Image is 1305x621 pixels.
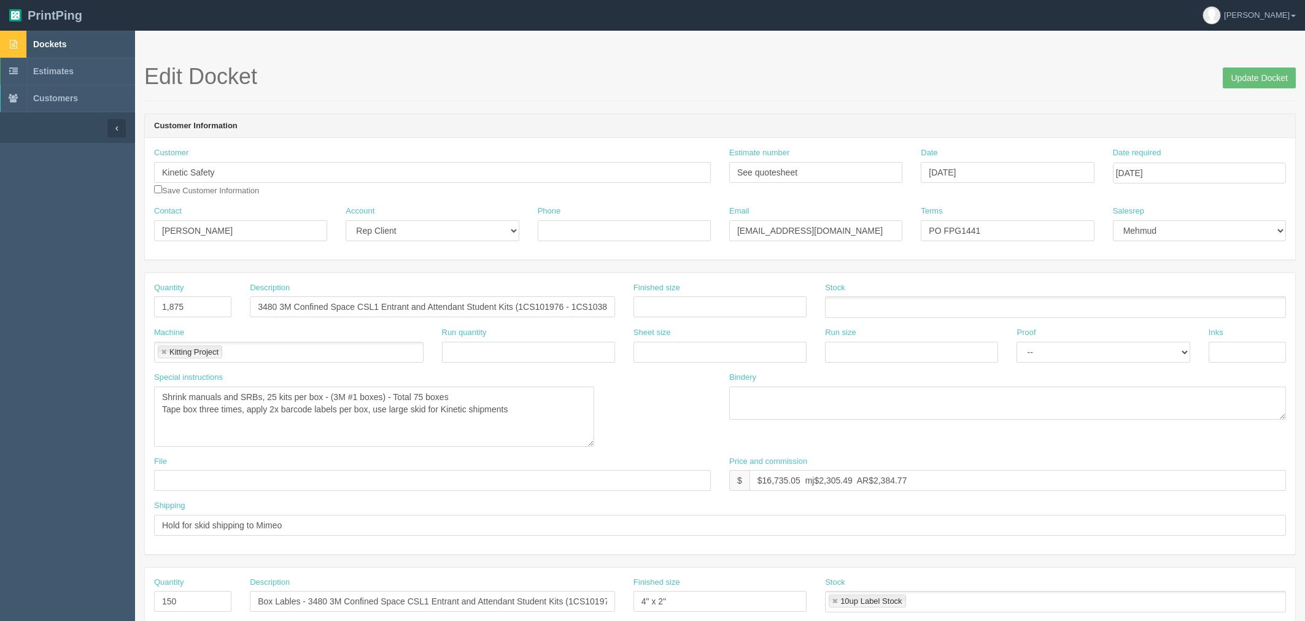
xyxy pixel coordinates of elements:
[154,147,188,159] label: Customer
[250,577,290,588] label: Description
[33,66,74,76] span: Estimates
[825,577,845,588] label: Stock
[1203,7,1220,24] img: avatar_default-7531ab5dedf162e01f1e0bb0964e6a185e93c5c22dfe317fb01d7f8cd2b1632c.jpg
[825,282,845,294] label: Stock
[729,470,749,491] div: $
[729,372,756,384] label: Bindery
[154,456,167,468] label: File
[33,39,66,49] span: Dockets
[154,500,185,512] label: Shipping
[633,577,680,588] label: Finished size
[346,206,374,217] label: Account
[154,282,184,294] label: Quantity
[921,206,942,217] label: Terms
[538,206,561,217] label: Phone
[825,327,856,339] label: Run size
[154,206,182,217] label: Contact
[633,327,671,339] label: Sheet size
[145,114,1295,139] header: Customer Information
[1223,67,1296,88] input: Update Docket
[169,348,219,356] div: Kitting Project
[729,206,749,217] label: Email
[1017,327,1036,339] label: Proof
[1113,206,1144,217] label: Salesrep
[921,147,937,159] label: Date
[154,162,711,183] input: Enter customer name
[154,372,223,384] label: Special instructions
[154,147,711,196] div: Save Customer Information
[442,327,487,339] label: Run quantity
[840,597,902,605] div: 10up Label Stock
[729,147,789,159] label: Estimate number
[154,387,594,447] textarea: Shrink manuals and SRBs, 25 kits per box - (3M #1 boxes) - Total 75 boxes Tape box three times, a...
[9,9,21,21] img: logo-3e63b451c926e2ac314895c53de4908e5d424f24456219fb08d385ab2e579770.png
[154,327,184,339] label: Machine
[33,93,78,103] span: Customers
[729,456,807,468] label: Price and commission
[633,282,680,294] label: Finished size
[1113,147,1161,159] label: Date required
[250,282,290,294] label: Description
[154,577,184,588] label: Quantity
[1209,327,1223,339] label: Inks
[144,64,1296,89] h1: Edit Docket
